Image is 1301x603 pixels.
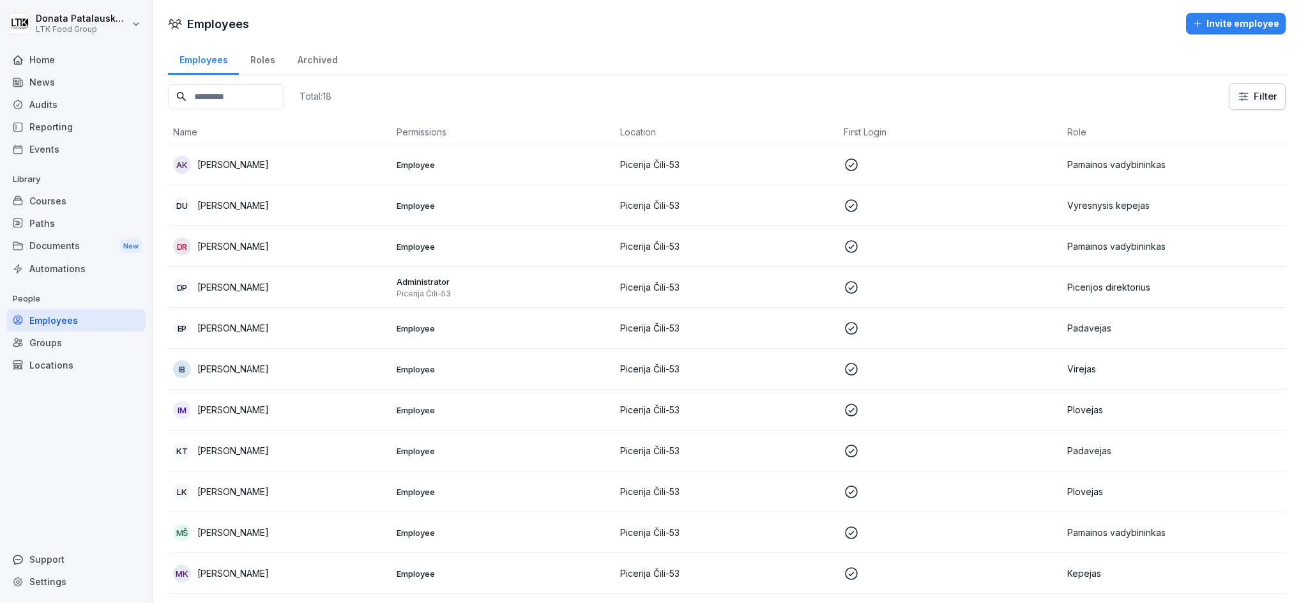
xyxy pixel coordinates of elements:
[173,319,191,337] div: EP
[397,568,610,579] p: Employee
[173,156,191,174] div: AK
[6,257,146,280] a: Automations
[620,321,833,335] p: Picerija Čili-53
[1067,526,1281,539] p: Pamainos vadybininkas
[1067,444,1281,457] p: Padavejas
[168,120,392,144] th: Name
[1067,158,1281,171] p: Pamainos vadybininkas
[620,158,833,171] p: Picerija Čili-53
[620,362,833,376] p: Picerija Čili-53
[6,212,146,234] a: Paths
[197,158,269,171] p: [PERSON_NAME]
[620,526,833,539] p: Picerija Čili-53
[397,445,610,457] p: Employee
[1192,17,1279,31] div: Invite employee
[6,234,146,258] div: Documents
[620,444,833,457] p: Picerija Čili-53
[173,524,191,542] div: MŠ
[173,279,191,296] div: DP
[392,120,615,144] th: Permissions
[6,289,146,309] p: People
[1067,485,1281,498] p: Plovejas
[1067,321,1281,335] p: Padavejas
[620,199,833,212] p: Picerija Čili-53
[1237,90,1277,103] div: Filter
[286,42,349,75] a: Archived
[197,444,269,457] p: [PERSON_NAME]
[1067,280,1281,294] p: Picerijos direktorius
[620,240,833,253] p: Picerija Čili-53
[397,200,610,211] p: Employee
[197,280,269,294] p: [PERSON_NAME]
[620,403,833,416] p: Picerija Čili-53
[168,42,239,75] div: Employees
[6,138,146,160] a: Events
[197,485,269,498] p: [PERSON_NAME]
[173,483,191,501] div: LK
[187,15,249,33] h1: Employees
[197,240,269,253] p: [PERSON_NAME]
[197,403,269,416] p: [PERSON_NAME]
[397,289,610,299] p: Picerija Čili-53
[173,401,191,419] div: IM
[620,280,833,294] p: Picerija Čili-53
[620,567,833,580] p: Picerija Čili-53
[6,309,146,332] a: Employees
[615,120,839,144] th: Location
[173,442,191,460] div: KT
[397,527,610,538] p: Employee
[120,239,142,254] div: New
[1067,199,1281,212] p: Vyresnysis kepejas
[173,197,191,215] div: DU
[1229,84,1285,109] button: Filter
[6,234,146,258] a: DocumentsNew
[197,567,269,580] p: [PERSON_NAME]
[1186,13,1286,34] button: Invite employee
[197,199,269,212] p: [PERSON_NAME]
[173,238,191,256] div: DR
[36,13,129,24] p: Donata Patalauskaitė
[239,42,286,75] a: Roles
[6,93,146,116] a: Audits
[839,120,1062,144] th: First Login
[6,548,146,570] div: Support
[6,49,146,71] a: Home
[397,323,610,334] p: Employee
[397,276,610,287] p: Administrator
[173,565,191,583] div: MK
[6,354,146,376] a: Locations
[1067,403,1281,416] p: Plovejas
[173,360,191,378] div: IB
[1062,120,1286,144] th: Role
[6,116,146,138] a: Reporting
[397,363,610,375] p: Employee
[6,190,146,212] a: Courses
[1067,567,1281,580] p: Kepejas
[197,526,269,539] p: [PERSON_NAME]
[1067,240,1281,253] p: Pamainos vadybininkas
[397,486,610,498] p: Employee
[397,404,610,416] p: Employee
[197,362,269,376] p: [PERSON_NAME]
[6,71,146,93] a: News
[197,321,269,335] p: [PERSON_NAME]
[36,25,129,34] p: LTK Food Group
[6,332,146,354] a: Groups
[397,241,610,252] p: Employee
[6,570,146,593] a: Settings
[1067,362,1281,376] p: Virejas
[620,485,833,498] p: Picerija Čili-53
